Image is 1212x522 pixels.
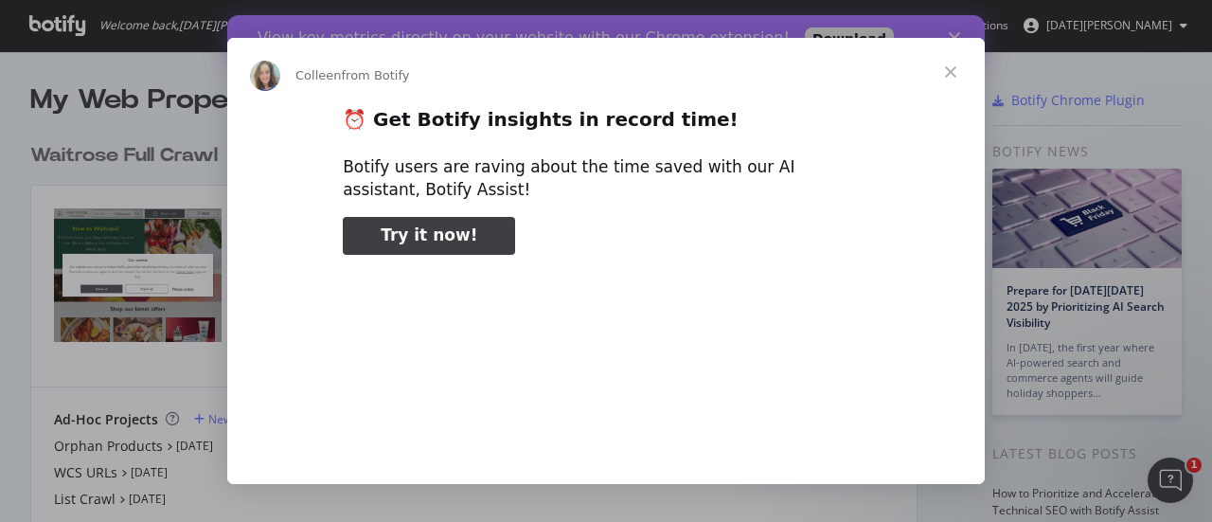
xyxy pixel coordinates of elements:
img: Profile image for Colleen [250,61,280,91]
div: View key metrics directly on your website with our Chrome extension! [30,13,562,32]
span: from Botify [342,68,410,82]
span: Try it now! [381,225,477,244]
div: Close [722,17,740,28]
h2: ⏰ Get Botify insights in record time! [343,107,869,142]
span: Close [917,38,985,106]
a: Download [578,12,667,35]
div: Botify users are raving about the time saved with our AI assistant, Botify Assist! [343,156,869,202]
a: Try it now! [343,217,515,255]
span: Colleen [295,68,342,82]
